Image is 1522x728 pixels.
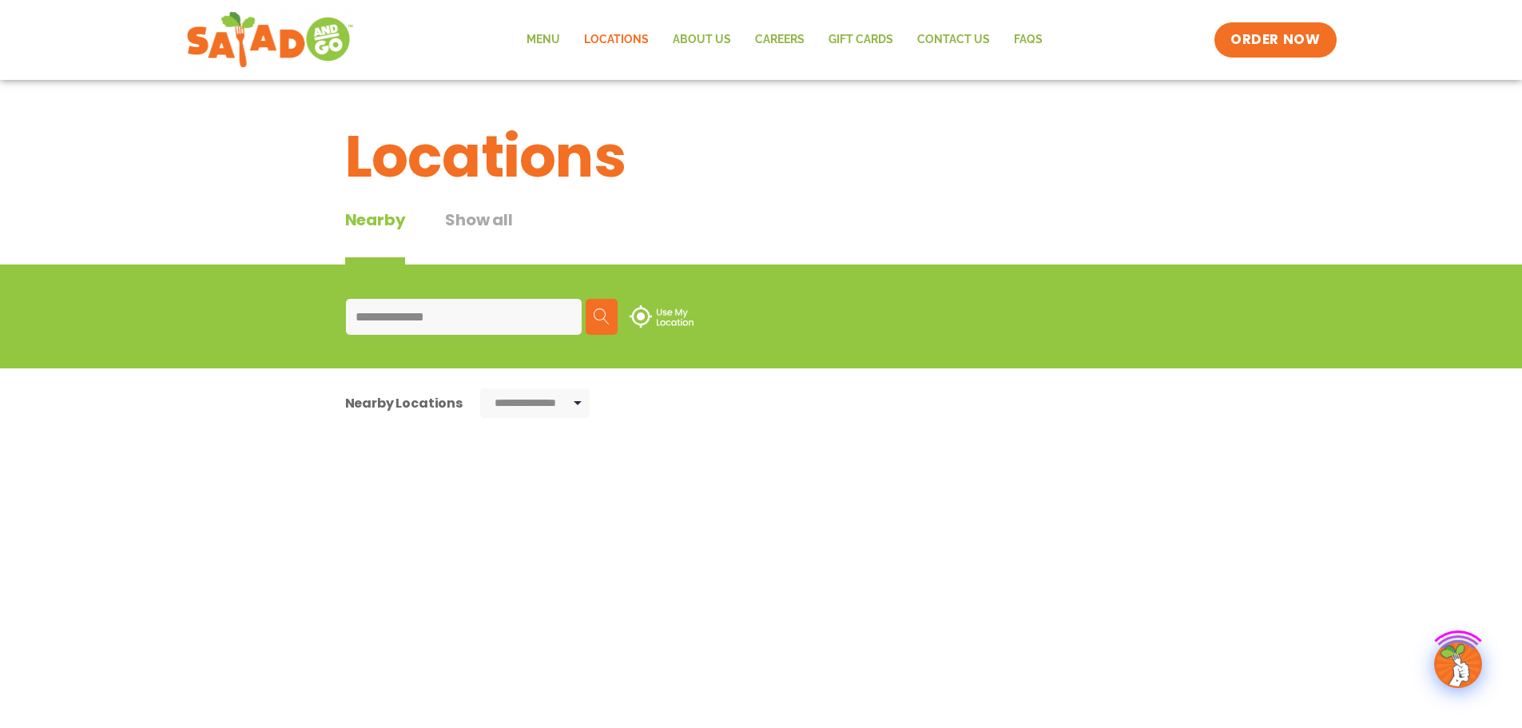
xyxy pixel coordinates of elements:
a: Locations [572,22,661,58]
div: Nearby [345,208,406,265]
img: search.svg [594,308,610,324]
a: About Us [661,22,743,58]
a: GIFT CARDS [817,22,905,58]
img: new-SAG-logo-768×292 [186,8,355,72]
button: Show all [445,208,512,265]
a: FAQs [1002,22,1055,58]
a: Menu [515,22,572,58]
span: ORDER NOW [1230,30,1320,50]
a: Contact Us [905,22,1002,58]
img: use-location.svg [630,305,693,328]
div: Tabbed content [345,208,553,265]
div: Nearby Locations [345,393,463,413]
nav: Menu [515,22,1055,58]
h1: Locations [345,113,1178,200]
a: ORDER NOW [1214,22,1336,58]
a: Careers [743,22,817,58]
